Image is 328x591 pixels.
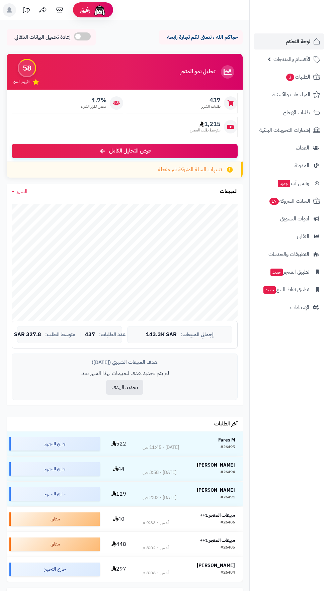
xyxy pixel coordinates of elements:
span: إشعارات التحويلات البنكية [259,125,310,135]
span: تطبيق المتجر [270,267,309,277]
div: أمس - 9:33 م [143,519,169,526]
td: 44 [102,457,135,481]
a: تحديثات المنصة [18,3,34,18]
span: 437 [85,332,95,338]
span: المدونة [295,161,309,170]
strong: [PERSON_NAME] [197,487,235,494]
strong: [PERSON_NAME] [197,562,235,569]
span: عدد الطلبات: [99,332,126,337]
span: تنبيهات السلة المتروكة غير مفعلة [158,166,222,174]
p: لم يتم تحديد هدف للمبيعات لهذا الشهر بعد. [17,370,232,377]
a: العملاء [254,140,324,156]
span: المراجعات والأسئلة [272,90,310,99]
span: إجمالي المبيعات: [181,332,214,337]
div: أمس - 8:06 م [143,570,169,576]
span: 3 [286,74,294,81]
p: حياكم الله ، نتمنى لكم تجارة رابحة [164,33,238,41]
div: #26485 [221,545,235,551]
button: تحديد الهدف [106,380,143,395]
div: #26491 [221,494,235,501]
span: متوسط الطلب: [45,332,75,337]
span: طلبات الإرجاع [283,108,310,117]
div: معلق [9,537,100,551]
a: التقارير [254,228,324,244]
span: الإعدادات [290,303,309,312]
div: هدف المبيعات الشهري ([DATE]) [17,359,232,366]
span: معدل تكرار الشراء [81,104,106,109]
span: 1,215 [190,120,221,128]
span: جديد [263,286,276,294]
strong: Fares M [218,436,235,444]
div: جاري التجهيز [9,563,100,576]
span: السلات المتروكة [269,196,310,206]
div: #26484 [221,570,235,576]
span: تقييم النمو [13,79,29,85]
span: تطبيق نقاط البيع [263,285,309,294]
span: 437 [201,97,221,104]
div: [DATE] - 3:58 ص [143,469,176,476]
a: أدوات التسويق [254,211,324,227]
a: التطبيقات والخدمات [254,246,324,262]
span: وآتس آب [277,179,309,188]
span: لوحة التحكم [286,37,310,46]
a: طلبات الإرجاع [254,104,324,120]
div: أمس - 8:02 م [143,545,169,551]
strong: [PERSON_NAME] [197,462,235,469]
div: #26486 [221,519,235,526]
div: جاري التجهيز [9,462,100,476]
a: تطبيق نقاط البيعجديد [254,282,324,298]
a: عرض التحليل الكامل [12,144,238,158]
h3: تحليل نمو المتجر [180,69,215,75]
a: إشعارات التحويلات البنكية [254,122,324,138]
td: 40 [102,507,135,531]
div: جاري التجهيز [9,437,100,451]
h3: المبيعات [220,189,238,195]
div: #26495 [221,444,235,451]
a: تطبيق المتجرجديد [254,264,324,280]
td: 522 [102,431,135,456]
td: 129 [102,482,135,506]
span: التطبيقات والخدمات [268,250,309,259]
div: [DATE] - 11:45 ص [143,444,179,451]
h3: آخر الطلبات [214,421,238,427]
span: الأقسام والمنتجات [273,55,310,64]
a: السلات المتروكة17 [254,193,324,209]
span: الطلبات [285,72,310,82]
span: التقارير [297,232,309,241]
div: معلق [9,512,100,526]
strong: مبيعات المتجر 1++ [200,537,235,544]
span: العملاء [296,143,309,153]
a: الشهر [12,188,27,195]
span: 1.7% [81,97,106,104]
a: وآتس آبجديد [254,175,324,191]
strong: مبيعات المتجر 1++ [200,512,235,519]
span: إعادة تحميل البيانات التلقائي [14,33,71,41]
img: ai-face.png [93,3,106,17]
span: رفيق [80,6,90,14]
span: متوسط طلب العميل [190,127,221,133]
td: 448 [102,532,135,557]
a: المدونة [254,158,324,174]
span: عرض التحليل الكامل [109,147,151,155]
div: [DATE] - 2:02 ص [143,494,176,501]
span: 17 [269,198,279,205]
span: 143.3K SAR [146,332,177,338]
span: جديد [270,269,283,276]
div: #26494 [221,469,235,476]
a: الإعدادات [254,299,324,315]
span: 327.8 SAR [14,332,41,338]
div: جاري التجهيز [9,487,100,501]
span: طلبات الشهر [201,104,221,109]
a: المراجعات والأسئلة [254,87,324,103]
a: الطلبات3 [254,69,324,85]
a: لوحة التحكم [254,33,324,50]
td: 297 [102,557,135,582]
span: جديد [278,180,290,187]
span: الشهر [16,187,27,195]
span: أدوات التسويق [280,214,309,223]
span: | [79,332,81,337]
